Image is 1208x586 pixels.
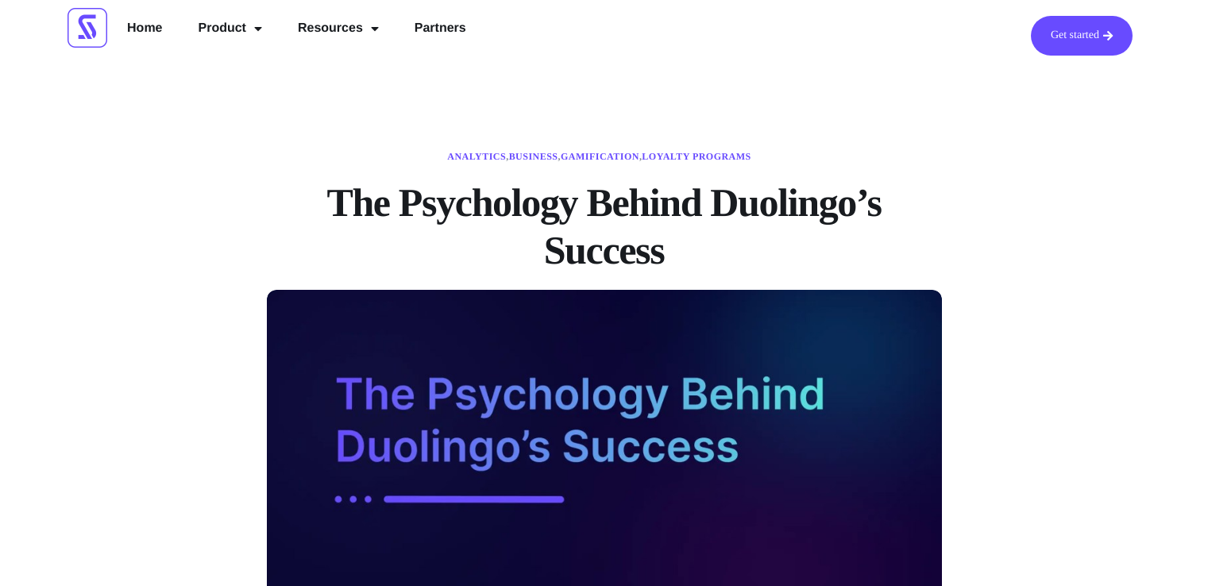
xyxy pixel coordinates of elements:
span: , , , [447,151,751,163]
a: Business [509,151,558,162]
a: Gamification [561,151,639,162]
a: Partners [403,16,478,41]
a: Get started [1031,16,1133,56]
a: Resources [286,16,391,41]
a: Loyalty Programs [642,151,751,162]
a: Home [115,16,174,41]
h1: The Psychology Behind Duolingo’s Success [267,179,942,274]
span: Get started [1051,30,1099,41]
nav: Menu [115,16,478,41]
img: Scrimmage Square Icon Logo [68,8,107,48]
a: Analytics [447,151,506,162]
a: Product [187,16,274,41]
